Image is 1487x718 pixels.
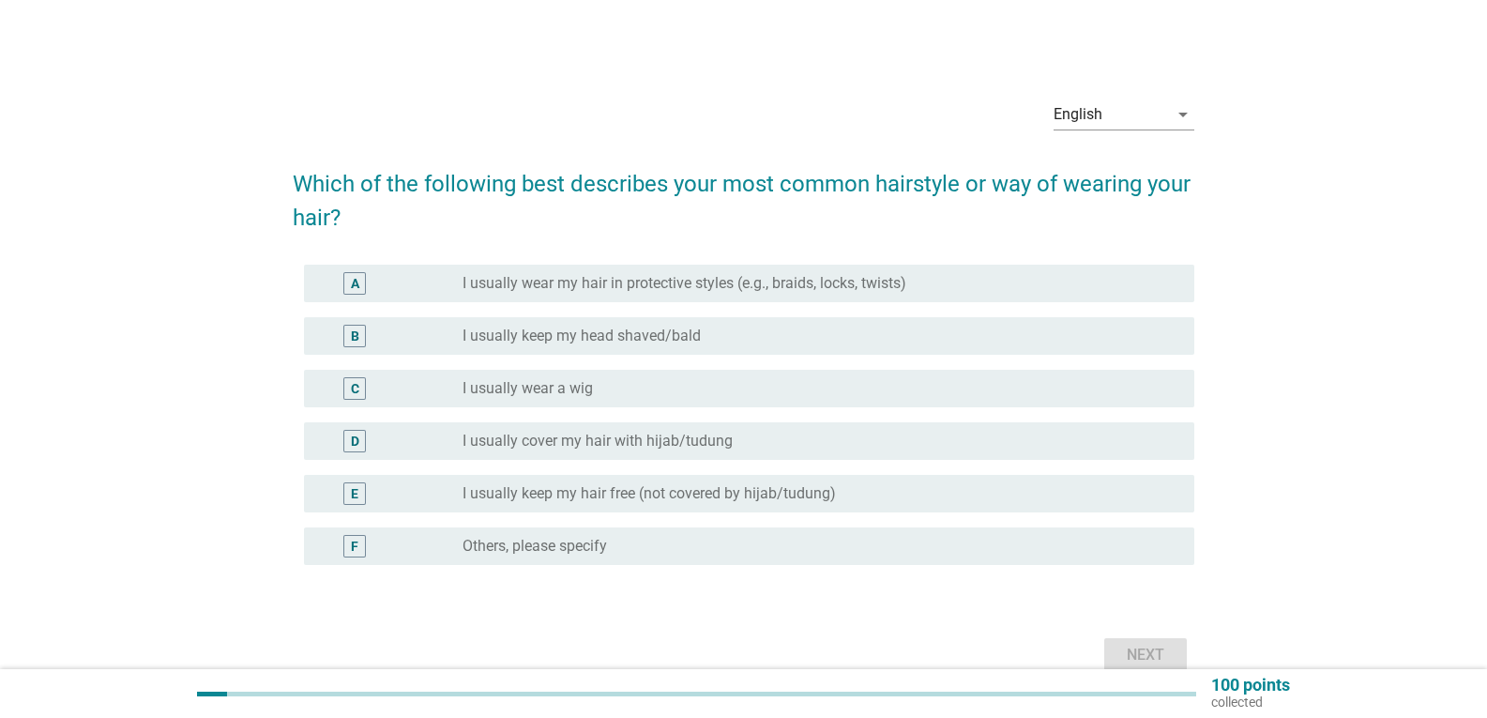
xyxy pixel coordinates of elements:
div: B [351,327,359,346]
label: Others, please specify [463,537,607,556]
label: I usually keep my head shaved/bald [463,327,701,345]
label: I usually wear a wig [463,379,593,398]
p: 100 points [1211,677,1290,694]
i: arrow_drop_down [1172,103,1194,126]
div: English [1054,106,1102,123]
div: A [351,274,359,294]
div: D [351,432,359,451]
div: C [351,379,359,399]
h2: Which of the following best describes your most common hairstyle or way of wearing your hair? [293,148,1194,235]
p: collected [1211,694,1290,710]
label: I usually keep my hair free (not covered by hijab/tudung) [463,484,836,503]
div: F [351,537,358,557]
label: I usually cover my hair with hijab/tudung [463,432,733,451]
div: E [351,484,358,504]
label: I usually wear my hair in protective styles (e.g., braids, locks, twists) [463,274,906,293]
